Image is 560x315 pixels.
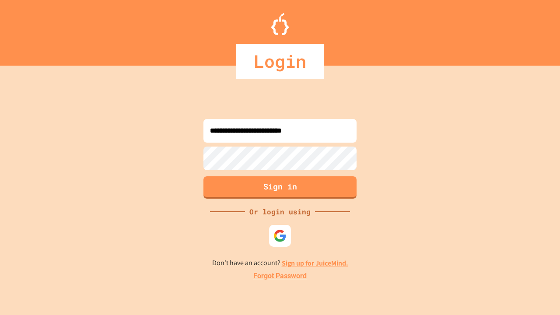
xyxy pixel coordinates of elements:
img: google-icon.svg [273,229,287,242]
a: Forgot Password [253,271,307,281]
button: Sign in [203,176,357,199]
iframe: chat widget [487,242,551,279]
p: Don't have an account? [212,258,348,269]
img: Logo.svg [271,13,289,35]
div: Or login using [245,206,315,217]
a: Sign up for JuiceMind. [282,259,348,268]
div: Login [236,44,324,79]
iframe: chat widget [523,280,551,306]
